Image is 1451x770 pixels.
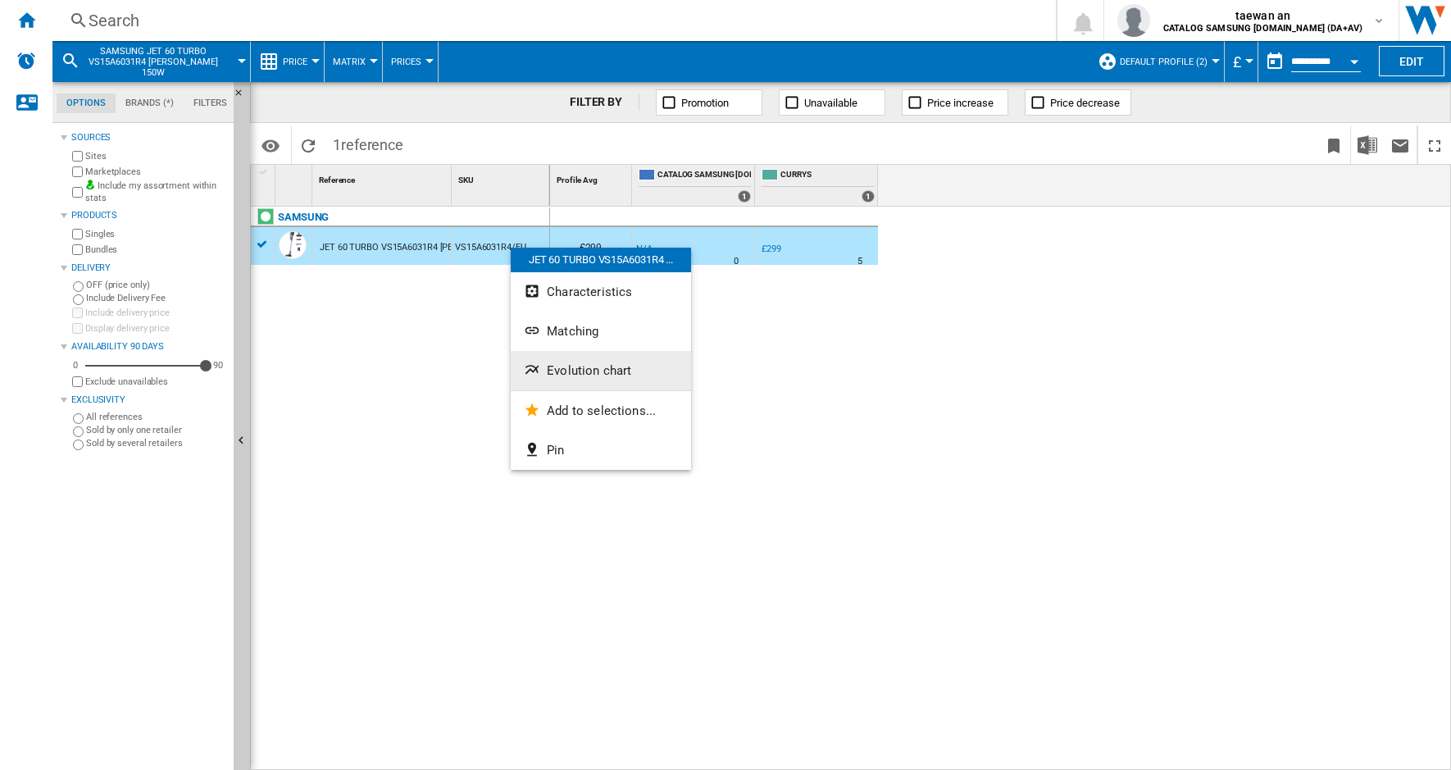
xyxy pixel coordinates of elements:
[511,312,691,351] button: Matching
[547,285,632,299] span: Characteristics
[547,443,564,458] span: Pin
[547,363,631,378] span: Evolution chart
[511,248,691,272] div: JET 60 TURBO VS15A6031R4 ...
[511,351,691,390] button: Evolution chart
[511,272,691,312] button: Characteristics
[547,403,656,418] span: Add to selections...
[511,431,691,470] button: Pin...
[547,324,598,339] span: Matching
[511,391,691,431] button: Add to selections...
